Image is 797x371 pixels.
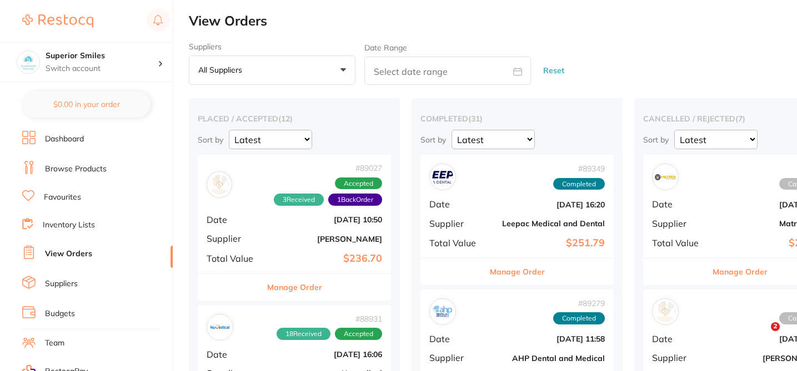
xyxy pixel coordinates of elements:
[277,328,330,340] span: Received
[207,233,262,243] span: Supplier
[429,334,485,344] span: Date
[553,312,605,324] span: Completed
[22,14,93,28] img: Restocq Logo
[553,164,605,173] span: # 89349
[198,114,391,124] h2: placed / accepted ( 12 )
[45,338,64,349] a: Team
[364,43,407,52] label: Date Range
[45,278,78,289] a: Suppliers
[652,334,708,344] span: Date
[655,166,676,187] img: Matrixdental
[271,253,382,265] b: $236.70
[43,220,95,231] a: Inventory Lists
[44,192,81,203] a: Favourites
[189,13,797,29] h2: View Orders
[17,51,39,73] img: Superior Smiles
[432,166,453,187] img: Leepac Medical and Dental
[652,218,708,228] span: Supplier
[771,322,780,331] span: 2
[429,199,485,209] span: Date
[652,238,708,248] span: Total Value
[45,164,107,175] a: Browse Products
[198,135,223,145] p: Sort by
[643,135,669,145] p: Sort by
[335,328,382,340] span: Accepted
[207,253,262,263] span: Total Value
[207,349,262,359] span: Date
[198,155,391,300] div: Henry Schein Halas#890273Received1BackOrderAcceptedDate[DATE] 10:50Supplier[PERSON_NAME]Total Val...
[432,301,453,322] img: AHP Dental and Medical
[209,317,230,338] img: Numedical
[494,354,605,363] b: AHP Dental and Medical
[267,274,322,301] button: Manage Order
[45,134,84,145] a: Dashboard
[429,238,485,248] span: Total Value
[748,322,775,349] iframe: Intercom live chat
[494,334,605,343] b: [DATE] 11:58
[198,65,247,75] p: All suppliers
[540,56,568,85] button: Reset
[494,237,605,249] b: $251.79
[277,314,382,323] span: # 88931
[271,235,382,243] b: [PERSON_NAME]
[652,353,708,363] span: Supplier
[429,353,485,363] span: Supplier
[189,42,355,51] label: Suppliers
[45,308,75,319] a: Budgets
[429,218,485,228] span: Supplier
[328,194,382,206] span: Back orders
[22,8,93,34] a: Restocq Logo
[46,50,158,62] h4: Superior Smiles
[713,258,768,285] button: Manage Order
[335,177,382,190] span: Accepted
[420,114,614,124] h2: completed ( 31 )
[45,248,92,260] a: View Orders
[420,135,446,145] p: Sort by
[22,91,151,118] button: $0.00 in your order
[364,57,531,85] input: Select date range
[494,200,605,209] b: [DATE] 16:20
[207,215,262,225] span: Date
[271,215,382,224] b: [DATE] 10:50
[494,219,605,228] b: Leepac Medical and Dental
[189,55,355,85] button: All suppliers
[655,301,676,322] img: Henry Schein Halas
[553,299,605,308] span: # 89279
[652,199,708,209] span: Date
[490,258,545,285] button: Manage Order
[271,350,382,359] b: [DATE] 16:06
[553,178,605,190] span: Completed
[232,164,382,172] span: # 89027
[209,175,229,195] img: Henry Schein Halas
[274,194,324,206] span: Received
[46,63,158,74] p: Switch account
